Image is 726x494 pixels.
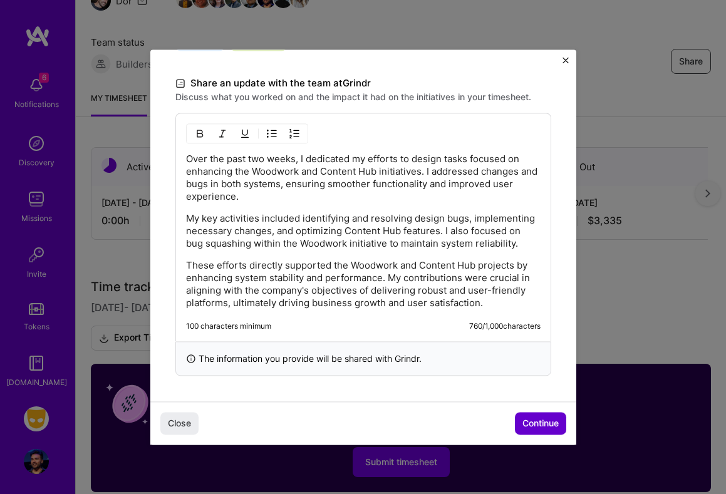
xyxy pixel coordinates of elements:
[289,128,299,138] img: OL
[469,321,541,331] div: 760 / 1,000 characters
[186,321,271,331] div: 100 characters minimum
[186,352,196,365] i: icon InfoBlack
[175,341,551,376] div: The information you provide will be shared with Grindr .
[160,412,199,435] button: Close
[267,128,277,138] img: UL
[515,412,566,435] button: Continue
[195,128,205,138] img: Bold
[563,57,569,70] button: Close
[168,417,191,430] span: Close
[175,76,551,91] label: Share an update with the team at Grindr
[175,91,551,103] label: Discuss what you worked on and the impact it had on the initiatives in your timesheet.
[186,153,541,203] p: Over the past two weeks, I dedicated my efforts to design tasks focused on enhancing the Woodwork...
[186,259,541,309] p: These efforts directly supported the Woodwork and Content Hub projects by enhancing system stabil...
[240,128,250,138] img: Underline
[258,126,259,141] img: Divider
[186,212,541,250] p: My key activities included identifying and resolving design bugs, implementing necessary changes,...
[522,417,559,430] span: Continue
[175,76,185,91] i: icon DocumentBlack
[217,128,227,138] img: Italic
